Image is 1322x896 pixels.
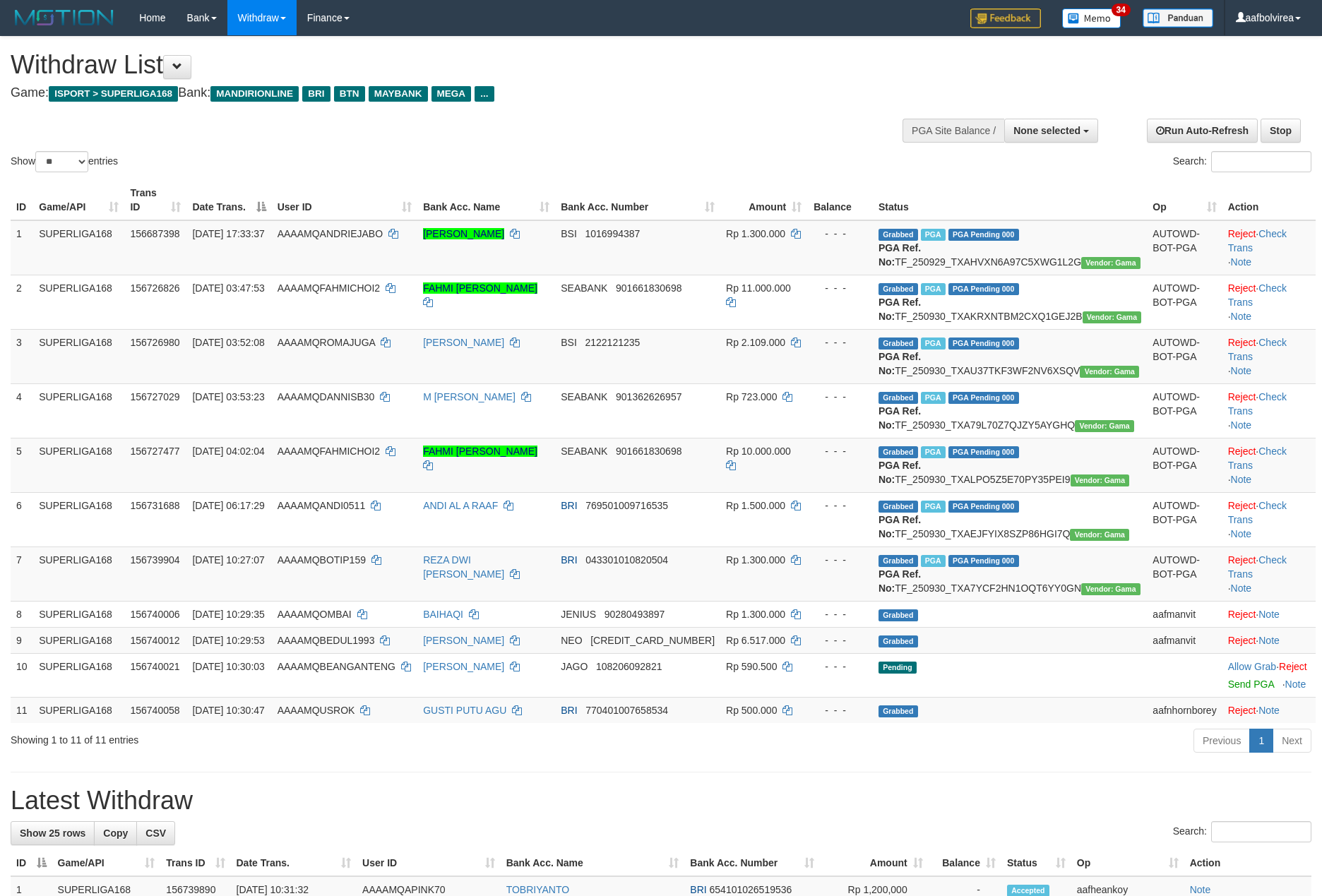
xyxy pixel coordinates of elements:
[1228,282,1287,308] a: Check Trans
[684,850,820,876] th: Bank Acc. Number: activate to sort column ascending
[948,229,1019,241] span: PGA Pending
[11,329,33,383] td: 3
[1228,337,1287,362] a: Check Trans
[879,242,921,268] b: PGA Ref. No:
[879,283,918,295] span: Grabbed
[1147,383,1222,438] td: AUTOWD-BOT-PGA
[11,627,33,653] td: 9
[879,460,921,485] b: PGA Ref. No:
[813,444,867,458] div: - - -
[210,86,299,102] span: MANDIRIONLINE
[970,8,1041,28] img: Feedback.jpg
[33,220,124,275] td: SUPERLIGA168
[726,609,785,620] span: Rp 1.300.000
[1070,529,1129,541] span: Vendor URL: https://trx31.1velocity.biz
[720,180,807,220] th: Amount: activate to sort column ascending
[11,653,33,697] td: 10
[278,228,383,239] span: AAAAMQANDRIEJABO
[1193,729,1250,753] a: Previous
[11,821,95,845] a: Show 25 rows
[103,828,128,839] span: Copy
[813,553,867,567] div: - - -
[561,282,607,294] span: SEABANK
[1228,554,1256,566] a: Reject
[192,661,264,672] span: [DATE] 10:30:03
[11,546,33,601] td: 7
[278,554,366,566] span: AAAAMQBOTIP159
[423,609,463,620] a: BAIHAQI
[1228,228,1287,253] a: Check Trans
[879,662,917,674] span: Pending
[921,338,946,350] span: Marked by aafromsomean
[506,884,569,895] a: TOBRIYANTO
[192,446,264,457] span: [DATE] 04:02:04
[690,884,706,895] span: BRI
[879,297,921,322] b: PGA Ref. No:
[1147,492,1222,546] td: AUTOWD-BOT-PGA
[192,500,264,511] span: [DATE] 06:17:29
[873,383,1147,438] td: TF_250930_TXA79L70Z7QJZY5AYGHQ
[33,627,124,653] td: SUPERLIGA168
[1258,609,1280,620] a: Note
[278,705,355,716] span: AAAAMQUSROK
[278,635,375,646] span: AAAAMQBEDUL1993
[585,337,640,348] span: Copy 2122121235 to clipboard
[1143,8,1213,28] img: panduan.png
[130,500,179,511] span: 156731688
[11,86,867,100] h4: Game: Bank:
[616,446,681,457] span: Copy 901661830698 to clipboard
[1258,635,1280,646] a: Note
[1228,337,1256,348] a: Reject
[423,705,506,716] a: GUSTI PUTU AGU
[423,635,504,646] a: [PERSON_NAME]
[49,86,178,102] span: ISPORT > SUPERLIGA168
[726,705,777,716] span: Rp 500.000
[616,391,681,402] span: Copy 901362626957 to clipboard
[145,828,166,839] span: CSV
[423,661,504,672] a: [PERSON_NAME]
[20,828,85,839] span: Show 25 rows
[417,180,555,220] th: Bank Acc. Name: activate to sort column ascending
[357,850,501,876] th: User ID: activate to sort column ascending
[585,228,640,239] span: Copy 1016994387 to clipboard
[921,501,946,513] span: Marked by aafromsomean
[33,601,124,627] td: SUPERLIGA168
[423,391,516,402] a: M [PERSON_NAME]
[879,568,921,594] b: PGA Ref. No:
[1001,850,1071,876] th: Status: activate to sort column ascending
[879,609,918,621] span: Grabbed
[192,282,264,294] span: [DATE] 03:47:53
[873,492,1147,546] td: TF_250930_TXAEJFYIX8SZP86HGI7Q
[616,282,681,294] span: Copy 901661830698 to clipboard
[921,446,946,458] span: Marked by aafandaneth
[231,850,357,876] th: Date Trans.: activate to sort column ascending
[1279,661,1307,672] a: Reject
[192,609,264,620] span: [DATE] 10:29:35
[130,446,179,457] span: 156727477
[11,151,118,172] label: Show entries
[561,705,577,716] span: BRI
[1081,583,1141,595] span: Vendor URL: https://trx31.1velocity.biz
[1228,500,1287,525] a: Check Trans
[272,180,417,220] th: User ID: activate to sort column ascending
[710,884,792,895] span: Copy 654101026519536 to clipboard
[605,609,665,620] span: Copy 90280493897 to clipboard
[192,228,264,239] span: [DATE] 17:33:37
[278,661,395,672] span: AAAAMQBEANGANTENG
[1228,661,1276,672] a: Allow Grab
[278,282,380,294] span: AAAAMQFAHMICHOI2
[1228,609,1256,620] a: Reject
[1285,679,1306,690] a: Note
[1013,125,1080,136] span: None selected
[813,281,867,295] div: - - -
[948,555,1019,567] span: PGA Pending
[813,390,867,404] div: - - -
[192,337,264,348] span: [DATE] 03:52:08
[11,383,33,438] td: 4
[278,391,375,402] span: AAAAMQDANNISB30
[130,228,179,239] span: 156687398
[596,661,662,672] span: Copy 108206092821 to clipboard
[423,282,537,294] a: FAHMI [PERSON_NAME]
[948,392,1019,404] span: PGA Pending
[1228,446,1287,471] a: Check Trans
